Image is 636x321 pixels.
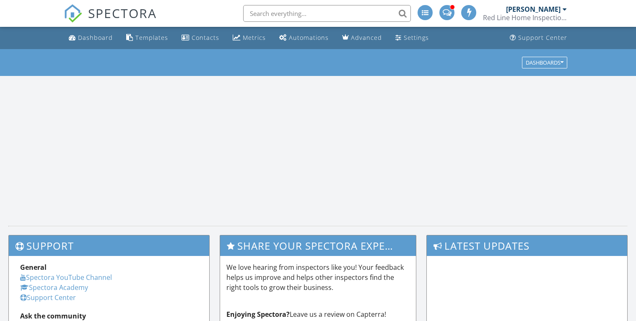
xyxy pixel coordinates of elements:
[20,263,47,272] strong: General
[506,5,561,13] div: [PERSON_NAME]
[276,30,332,46] a: Automations (Advanced)
[506,30,571,46] a: Support Center
[226,262,409,292] p: We love hearing from inspectors like you! Your feedback helps us improve and helps other inspecto...
[135,34,168,42] div: Templates
[20,283,88,292] a: Spectora Academy
[226,310,290,319] strong: Enjoying Spectora?
[522,57,567,68] button: Dashboards
[339,30,385,46] a: Advanced
[20,293,76,302] a: Support Center
[178,30,223,46] a: Contacts
[9,235,209,256] h3: Support
[229,30,269,46] a: Metrics
[65,30,116,46] a: Dashboard
[427,235,627,256] h3: Latest Updates
[226,309,409,319] p: Leave us a review on Capterra!
[220,235,415,256] h3: Share Your Spectora Experience
[243,34,266,42] div: Metrics
[64,11,157,29] a: SPECTORA
[526,60,563,65] div: Dashboards
[392,30,432,46] a: Settings
[518,34,567,42] div: Support Center
[88,4,157,22] span: SPECTORA
[20,273,112,282] a: Spectora YouTube Channel
[192,34,219,42] div: Contacts
[351,34,382,42] div: Advanced
[78,34,113,42] div: Dashboard
[64,4,82,23] img: The Best Home Inspection Software - Spectora
[243,5,411,22] input: Search everything...
[289,34,329,42] div: Automations
[20,311,198,321] div: Ask the community
[123,30,171,46] a: Templates
[483,13,567,22] div: Red Line Home Inspections LLC
[404,34,429,42] div: Settings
